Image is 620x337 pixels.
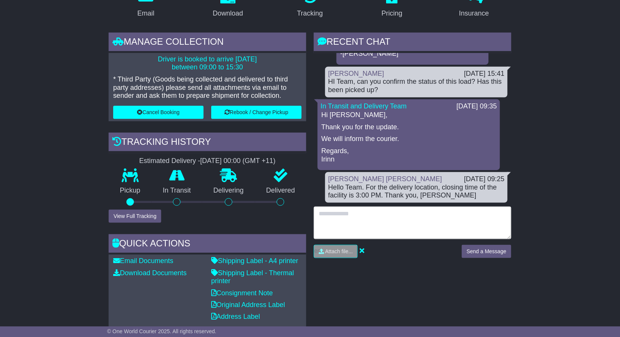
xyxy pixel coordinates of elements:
[382,8,402,19] div: Pricing
[211,106,302,119] button: Rebook / Change Pickup
[211,269,294,285] a: Shipping Label - Thermal printer
[456,102,497,111] div: [DATE] 09:35
[314,33,511,53] div: RECENT CHAT
[211,257,298,265] a: Shipping Label - A4 printer
[321,102,407,110] a: In Transit and Delivery Team
[109,234,306,255] div: Quick Actions
[459,8,489,19] div: Insurance
[152,187,203,195] p: In Transit
[109,210,161,223] button: View Full Tracking
[109,157,306,165] div: Estimated Delivery -
[321,111,496,119] p: Hi [PERSON_NAME],
[109,133,306,153] div: Tracking history
[297,8,323,19] div: Tracking
[464,175,505,183] div: [DATE] 09:25
[321,147,496,163] p: Regards, Irinn
[137,8,154,19] div: Email
[200,157,276,165] div: [DATE] 00:00 (GMT +11)
[113,75,302,100] p: * Third Party (Goods being collected and delivered to third party addresses) please send all atta...
[328,78,505,94] div: HI Team, can you confirm the status of this load? Has this been picked up?
[321,135,496,143] p: We will inform the courier.
[113,55,302,72] p: Driver is booked to arrive [DATE] between 09:00 to 15:30
[462,245,511,258] button: Send a Message
[340,50,485,58] p: -[PERSON_NAME]
[113,257,173,265] a: Email Documents
[464,70,505,78] div: [DATE] 15:41
[107,328,217,334] span: © One World Courier 2025. All rights reserved.
[211,313,260,321] a: Address Label
[113,269,187,277] a: Download Documents
[211,301,285,309] a: Original Address Label
[109,187,152,195] p: Pickup
[328,183,505,200] div: Hello Team. For the delivery location, closing time of the facility is 3:00 PM. Thank you, [PERSO...
[255,187,307,195] p: Delivered
[328,175,442,183] a: [PERSON_NAME] [PERSON_NAME]
[109,33,306,53] div: Manage collection
[328,70,384,77] a: [PERSON_NAME]
[213,8,243,19] div: Download
[113,106,204,119] button: Cancel Booking
[211,289,273,297] a: Consignment Note
[202,187,255,195] p: Delivering
[321,123,496,132] p: Thank you for the update.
